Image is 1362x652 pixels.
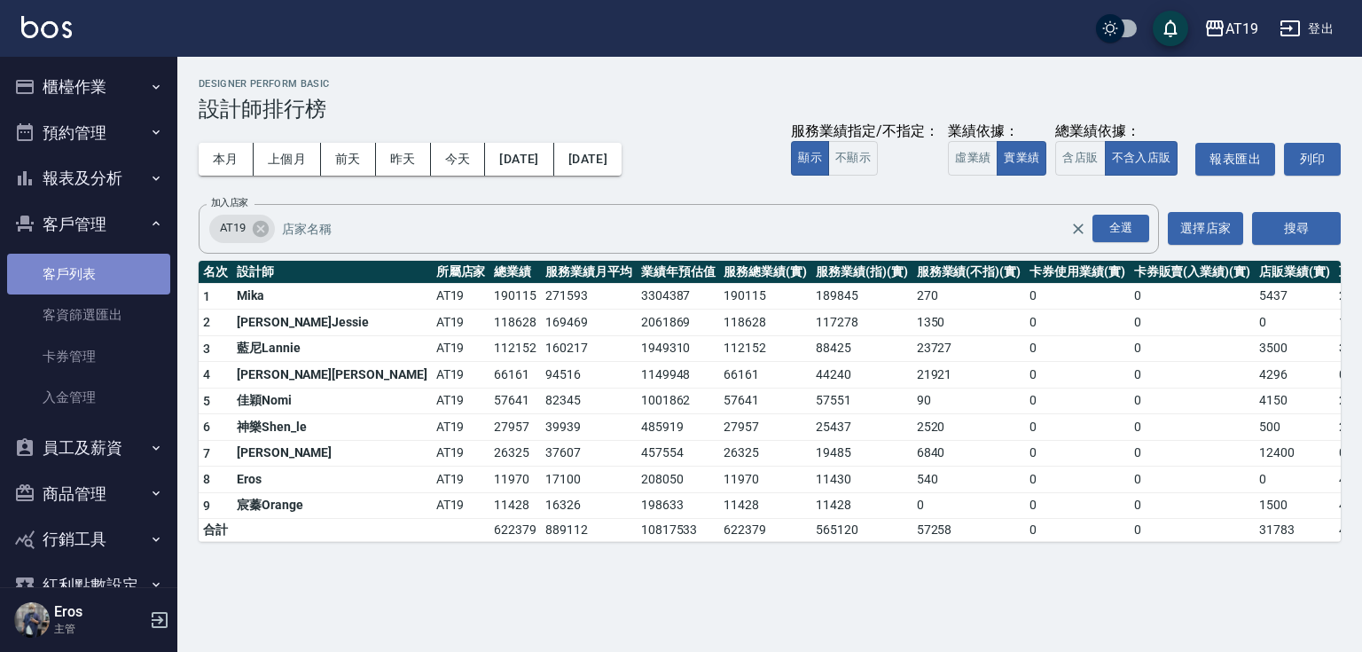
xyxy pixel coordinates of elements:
[432,414,490,441] td: AT19
[232,310,432,336] td: [PERSON_NAME]Jessie
[1255,388,1335,414] td: 4150
[203,499,210,513] span: 9
[912,492,1025,519] td: 0
[432,283,490,310] td: AT19
[1055,122,1186,141] div: 總業績依據：
[232,492,432,519] td: 宸蓁Orange
[432,440,490,467] td: AT19
[1130,519,1255,542] td: 0
[1066,216,1091,241] button: Clear
[7,110,170,156] button: 預約管理
[1195,143,1275,176] a: 報表匯出
[54,603,145,621] h5: Eros
[376,143,431,176] button: 昨天
[912,261,1025,284] th: 服務業績(不指)(實)
[948,141,998,176] button: 虛業績
[1130,335,1255,362] td: 0
[7,516,170,562] button: 行銷工具
[1025,362,1130,389] td: 0
[912,519,1025,542] td: 57258
[7,295,170,335] a: 客資篩選匯出
[1025,492,1130,519] td: 0
[719,283,811,310] td: 190115
[1130,261,1255,284] th: 卡券販賣(入業績)(實)
[637,283,720,310] td: 3304387
[1197,11,1265,47] button: AT19
[541,335,637,362] td: 160217
[489,335,541,362] td: 112152
[7,254,170,295] a: 客戶列表
[203,315,210,329] span: 2
[1092,215,1149,242] div: 全選
[541,440,637,467] td: 37607
[912,362,1025,389] td: 21921
[1089,211,1153,246] button: Open
[21,16,72,38] img: Logo
[232,440,432,467] td: [PERSON_NAME]
[232,261,432,284] th: 設計師
[791,122,939,141] div: 服務業績指定/不指定：
[1153,11,1188,46] button: save
[1055,141,1105,176] button: 含店販
[489,519,541,542] td: 622379
[791,141,829,176] button: 顯示
[54,621,145,637] p: 主管
[1130,388,1255,414] td: 0
[232,414,432,441] td: 神樂Shen_le
[1255,362,1335,389] td: 4296
[431,143,486,176] button: 今天
[637,362,720,389] td: 1149948
[432,467,490,493] td: AT19
[489,414,541,441] td: 27957
[719,440,811,467] td: 26325
[489,362,541,389] td: 66161
[1130,492,1255,519] td: 0
[489,283,541,310] td: 190115
[637,492,720,519] td: 198633
[432,335,490,362] td: AT19
[637,414,720,441] td: 485919
[811,467,912,493] td: 11430
[1025,335,1130,362] td: 0
[1255,492,1335,519] td: 1500
[1105,141,1178,176] button: 不含入店販
[7,155,170,201] button: 報表及分析
[719,519,811,542] td: 622379
[1255,283,1335,310] td: 5437
[232,362,432,389] td: [PERSON_NAME][PERSON_NAME]
[997,141,1046,176] button: 實業績
[489,440,541,467] td: 26325
[203,472,210,486] span: 8
[199,519,232,542] td: 合計
[1130,440,1255,467] td: 0
[541,310,637,336] td: 169469
[637,440,720,467] td: 457554
[209,219,256,237] span: AT19
[1025,519,1130,542] td: 0
[828,141,878,176] button: 不顯示
[948,122,1046,141] div: 業績依據：
[432,310,490,336] td: AT19
[203,446,210,460] span: 7
[1255,310,1335,336] td: 0
[541,388,637,414] td: 82345
[232,388,432,414] td: 佳穎Nomi
[541,283,637,310] td: 271593
[912,310,1025,336] td: 1350
[811,440,912,467] td: 19485
[719,467,811,493] td: 11970
[912,467,1025,493] td: 540
[1130,362,1255,389] td: 0
[1025,261,1130,284] th: 卡券使用業績(實)
[1025,414,1130,441] td: 0
[432,492,490,519] td: AT19
[811,335,912,362] td: 88425
[811,362,912,389] td: 44240
[7,201,170,247] button: 客戶管理
[719,261,811,284] th: 服務總業績(實)
[209,215,275,243] div: AT19
[199,143,254,176] button: 本月
[254,143,321,176] button: 上個月
[1225,18,1258,40] div: AT19
[637,310,720,336] td: 2061869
